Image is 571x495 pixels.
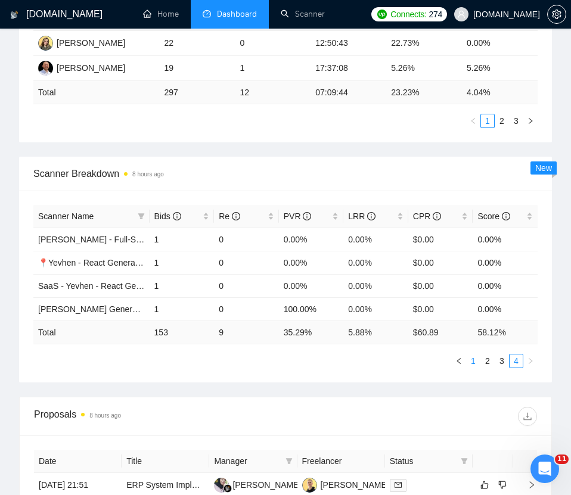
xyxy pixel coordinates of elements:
span: setting [548,10,566,19]
span: right [527,357,534,365]
button: left [452,354,466,368]
span: left [470,117,477,124]
span: Scanner Breakdown [33,166,538,181]
td: 0 [214,274,279,297]
td: 0 [214,228,279,251]
li: 1 [466,354,480,368]
li: 3 [495,354,509,368]
a: homeHome [143,9,179,19]
span: Score [477,211,510,221]
button: right [523,114,538,128]
button: download [518,407,537,426]
div: Proposals [34,407,285,426]
a: NS[PERSON_NAME] [302,480,389,489]
a: 1 [467,354,480,368]
time: 8 hours ago [89,412,121,419]
span: filter [135,207,147,225]
span: New [535,163,552,173]
span: right [527,117,534,124]
span: like [480,480,489,490]
td: 0 [214,251,279,274]
td: Total [33,320,150,344]
td: 153 [150,320,215,344]
td: 23.23 % [386,81,462,104]
a: MH[PERSON_NAME] [38,63,125,72]
td: 0.00% [473,297,538,320]
span: PVR [284,211,312,221]
a: 📍Yevhen - React General - СL [38,258,155,267]
span: Scanner Name [38,211,94,221]
li: Previous Page [452,354,466,368]
a: [PERSON_NAME] General - СL [38,304,157,314]
td: 100.00% [279,297,344,320]
td: 0.00% [279,274,344,297]
a: 2 [481,354,494,368]
button: left [466,114,480,128]
td: 1 [150,274,215,297]
span: user [457,10,466,18]
div: [PERSON_NAME] [57,61,125,74]
a: 2 [495,114,508,127]
td: 0.00% [462,31,538,56]
th: Title [122,450,209,473]
span: mail [395,481,402,488]
a: [PERSON_NAME] - Full-Stack dev [38,235,167,244]
li: 2 [495,114,509,128]
td: 5.26% [386,56,462,81]
span: info-circle [232,212,240,220]
th: Freelancer [297,450,385,473]
img: MH [38,61,53,76]
td: 1 [150,297,215,320]
td: $0.00 [408,251,473,274]
img: gigradar-bm.png [224,484,232,493]
td: 22.73% [386,31,462,56]
td: 0 [214,297,279,320]
span: filter [285,457,293,465]
td: 0.00% [343,274,408,297]
td: 0.00% [343,228,408,251]
td: 0.00% [343,297,408,320]
li: 2 [480,354,495,368]
a: FF[PERSON_NAME] [214,480,301,489]
li: 4 [509,354,523,368]
td: 0 [235,31,311,56]
td: 12 [235,81,311,104]
a: 4 [510,354,523,368]
td: 0.00% [473,251,538,274]
a: MD[PERSON_NAME] [38,38,125,47]
span: dashboard [203,10,211,18]
th: Date [34,450,122,473]
td: 297 [160,81,235,104]
a: searchScanner [281,9,325,19]
td: 19 [160,56,235,81]
img: FF [214,478,229,493]
span: right [518,481,536,489]
span: Manager [214,454,280,468]
img: MD [38,36,53,51]
span: download [519,412,536,421]
td: 35.29 % [279,320,344,344]
div: [PERSON_NAME] [321,478,389,491]
span: info-circle [303,212,311,220]
td: $0.00 [408,228,473,251]
span: Status [390,454,456,468]
span: filter [461,457,468,465]
span: left [455,357,463,365]
td: 0.00% [279,251,344,274]
span: filter [283,452,295,470]
span: filter [458,452,470,470]
td: 12:50:43 [311,31,386,56]
td: 17:37:08 [311,56,386,81]
td: 1 [150,228,215,251]
td: 58.12 % [473,320,538,344]
time: 8 hours ago [132,171,164,178]
li: 3 [509,114,523,128]
td: $0.00 [408,274,473,297]
span: info-circle [433,212,441,220]
li: Previous Page [466,114,480,128]
a: setting [547,10,566,19]
button: dislike [495,478,510,492]
li: Next Page [523,114,538,128]
button: right [523,354,538,368]
td: 22 [160,31,235,56]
